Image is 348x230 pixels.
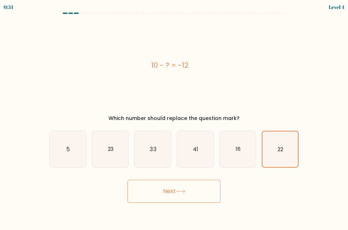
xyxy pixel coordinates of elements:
button: Next [127,180,221,203]
text: 23 [107,145,113,153]
div: Which number should replace the question mark? [54,115,294,122]
text: 5 [66,145,70,153]
div: Level 4 [329,3,344,11]
div: 10 - ? = -12 [49,60,290,71]
text: 41 [193,145,198,153]
text: 33 [150,145,156,153]
text: 22 [278,146,284,153]
text: 16 [236,145,241,153]
div: 0:51 [4,3,13,11]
